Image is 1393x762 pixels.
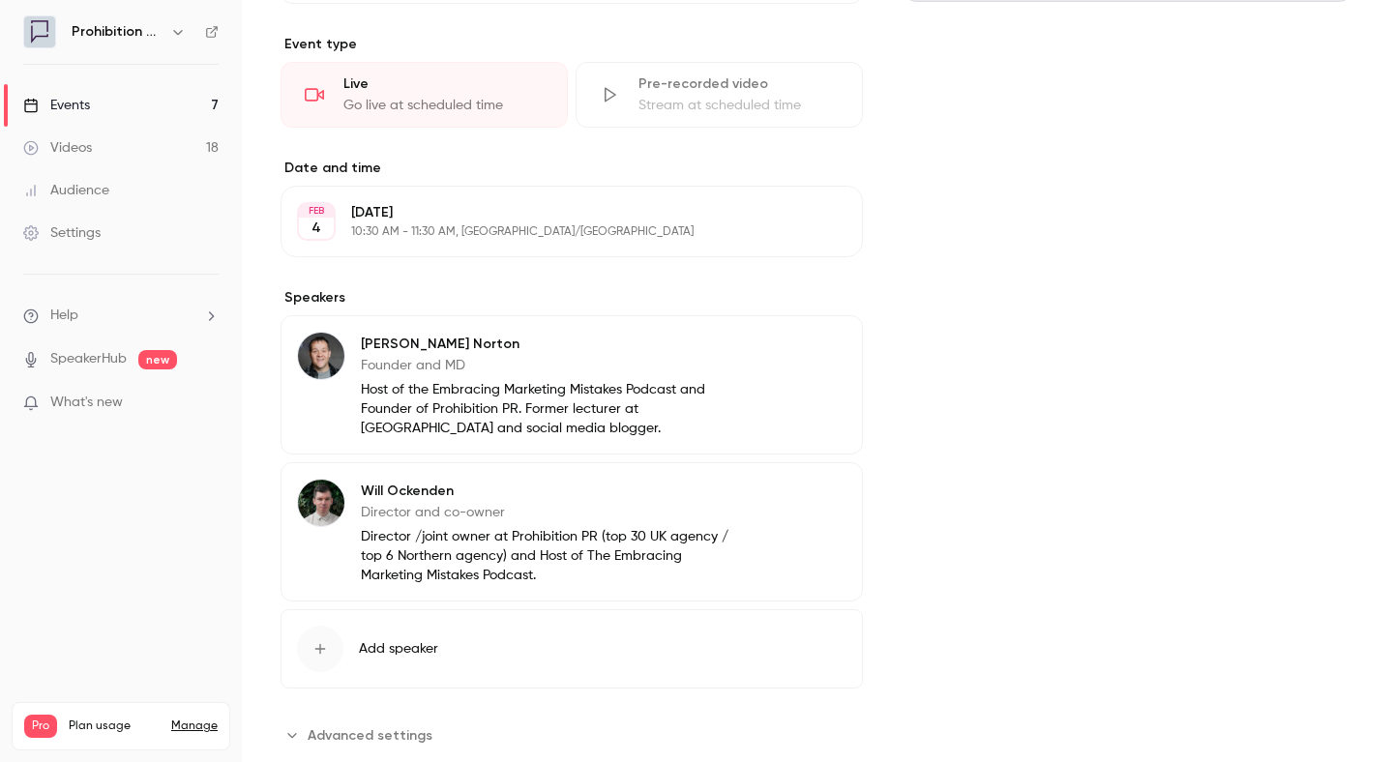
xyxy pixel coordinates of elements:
[281,35,863,54] p: Event type
[23,181,109,200] div: Audience
[361,527,737,585] p: Director /joint owner at Prohibition PR (top 30 UK agency / top 6 Northern agency) and Host of Th...
[308,725,432,746] span: Advanced settings
[281,609,863,689] button: Add speaker
[361,380,737,438] p: Host of the Embracing Marketing Mistakes Podcast and Founder of Prohibition PR. Former lecturer a...
[281,159,863,178] label: Date and time
[281,719,863,750] section: Advanced settings
[23,306,219,326] li: help-dropdown-opener
[69,718,160,734] span: Plan usage
[50,306,78,326] span: Help
[23,223,101,243] div: Settings
[281,462,863,601] div: Will OckendenWill OckendenDirector and co-ownerDirector /joint owner at Prohibition PR (top 30 UK...
[638,74,839,94] div: Pre-recorded video
[361,356,737,375] p: Founder and MD
[281,288,863,308] label: Speakers
[195,395,219,412] iframe: Noticeable Trigger
[72,22,163,42] h6: Prohibition PR
[351,203,760,222] p: [DATE]
[281,719,444,750] button: Advanced settings
[298,333,344,379] img: Chris Norton
[351,224,760,240] p: 10:30 AM - 11:30 AM, [GEOGRAPHIC_DATA]/[GEOGRAPHIC_DATA]
[281,315,863,454] div: Chris Norton[PERSON_NAME] NortonFounder and MDHost of the Embracing Marketing Mistakes Podcast an...
[361,335,737,354] p: [PERSON_NAME] Norton
[361,482,737,501] p: Will Ockenden
[50,349,127,369] a: SpeakerHub
[171,718,218,734] a: Manage
[298,480,344,526] img: Will Ockenden
[343,74,544,94] div: Live
[299,204,334,218] div: FEB
[23,138,92,158] div: Videos
[138,350,177,369] span: new
[281,62,568,128] div: LiveGo live at scheduled time
[576,62,863,128] div: Pre-recorded videoStream at scheduled time
[638,96,839,115] div: Stream at scheduled time
[311,219,321,238] p: 4
[23,96,90,115] div: Events
[343,96,544,115] div: Go live at scheduled time
[359,639,438,659] span: Add speaker
[24,715,57,738] span: Pro
[361,503,737,522] p: Director and co-owner
[50,393,123,413] span: What's new
[24,16,55,47] img: Prohibition PR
